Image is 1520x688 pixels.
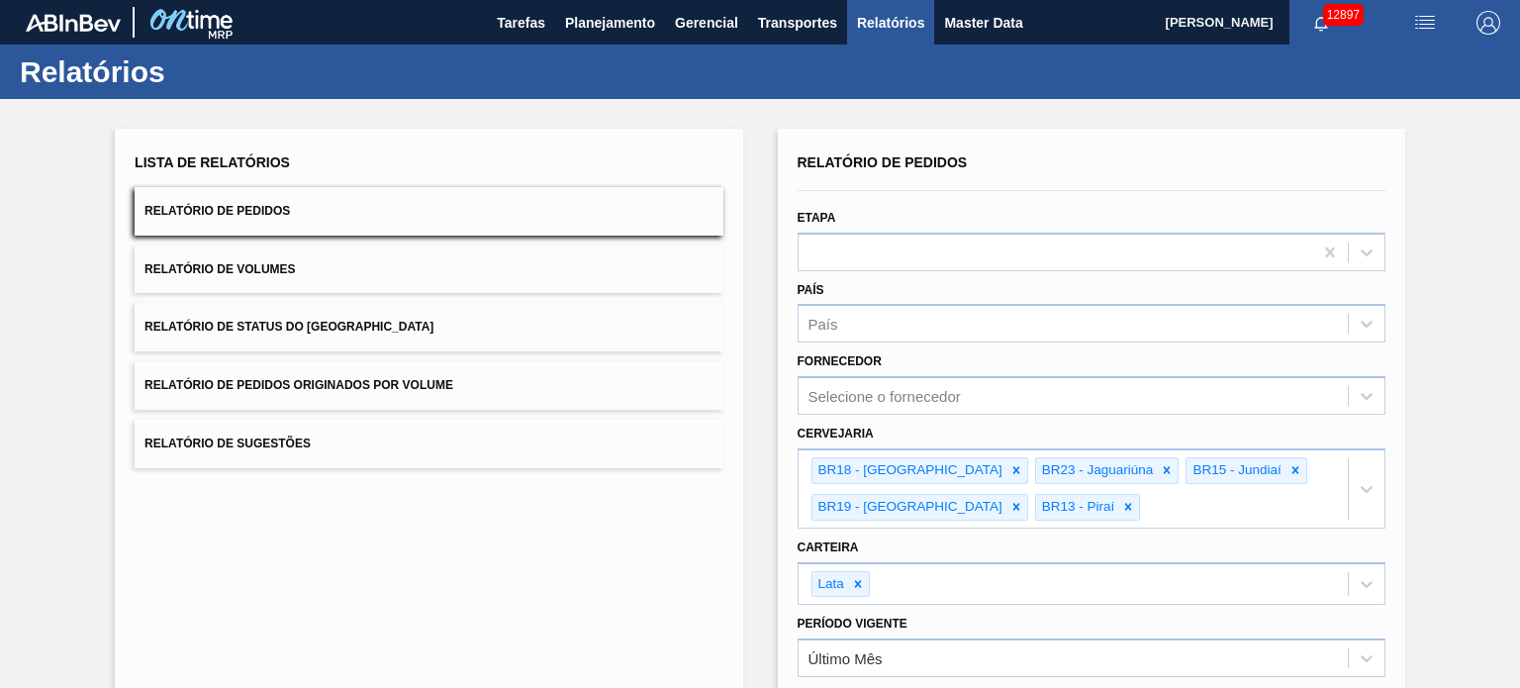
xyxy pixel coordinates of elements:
[1476,11,1500,35] img: Logout
[144,262,295,276] span: Relatório de Volumes
[135,187,722,236] button: Relatório de Pedidos
[798,617,907,631] label: Período Vigente
[798,354,882,368] label: Fornecedor
[144,204,290,218] span: Relatório de Pedidos
[812,572,847,597] div: Lata
[144,320,433,334] span: Relatório de Status do [GEOGRAPHIC_DATA]
[808,650,883,667] div: Último Mês
[798,427,874,441] label: Cervejaria
[135,361,722,410] button: Relatório de Pedidos Originados por Volume
[497,11,545,35] span: Tarefas
[20,60,371,83] h1: Relatórios
[798,154,968,170] span: Relatório de Pedidos
[26,14,121,32] img: TNhmsLtSVTkK8tSr43FrP2fwEKptu5GPRR3wAAAABJRU5ErkJggg==
[798,283,824,297] label: País
[135,246,722,294] button: Relatório de Volumes
[144,378,453,392] span: Relatório de Pedidos Originados por Volume
[944,11,1022,35] span: Master Data
[1413,11,1437,35] img: userActions
[808,388,961,405] div: Selecione o fornecedor
[135,420,722,468] button: Relatório de Sugestões
[1323,4,1364,26] span: 12897
[808,316,838,333] div: País
[135,154,290,170] span: Lista de Relatórios
[812,458,1005,483] div: BR18 - [GEOGRAPHIC_DATA]
[1036,495,1118,520] div: BR13 - Piraí
[798,541,859,554] label: Carteira
[798,211,836,225] label: Etapa
[144,437,311,450] span: Relatório de Sugestões
[565,11,655,35] span: Planejamento
[1036,458,1157,483] div: BR23 - Jaguariúna
[135,303,722,351] button: Relatório de Status do [GEOGRAPHIC_DATA]
[675,11,738,35] span: Gerencial
[758,11,837,35] span: Transportes
[1289,9,1353,37] button: Notificações
[812,495,1005,520] div: BR19 - [GEOGRAPHIC_DATA]
[857,11,924,35] span: Relatórios
[1187,458,1283,483] div: BR15 - Jundiaí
